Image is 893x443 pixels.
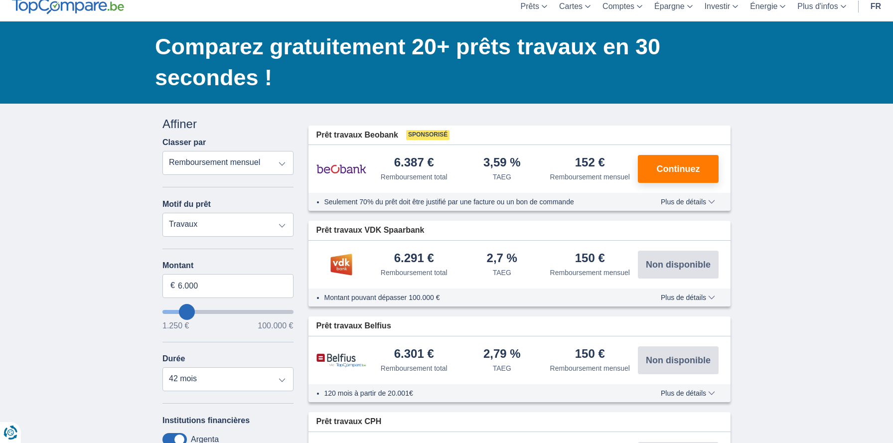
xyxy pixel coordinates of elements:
span: Prêt travaux CPH [316,416,382,428]
div: Remboursement total [381,268,447,278]
div: Remboursement total [381,172,447,182]
span: Plus de détails [661,390,715,397]
div: TAEG [493,363,511,373]
span: 1.250 € [162,322,189,330]
button: Non disponible [638,346,719,374]
button: Plus de détails [653,389,723,397]
img: pret personnel Belfius [316,353,366,368]
span: Non disponible [646,260,711,269]
img: pret personnel Beobank [316,156,366,181]
li: 120 mois à partir de 20.001€ [324,388,632,398]
div: 150 € [575,252,605,266]
label: Durée [162,354,185,363]
span: Non disponible [646,356,711,365]
div: 152 € [575,156,605,170]
div: Affiner [162,116,294,133]
span: Plus de détails [661,294,715,301]
div: Remboursement mensuel [550,363,630,373]
div: 6.301 € [394,348,434,361]
div: Remboursement total [381,363,447,373]
h1: Comparez gratuitement 20+ prêts travaux en 30 secondes ! [155,31,731,93]
button: Plus de détails [653,294,723,301]
span: Continuez [657,164,700,173]
span: Prêt travaux Beobank [316,130,399,141]
div: 2,79 % [483,348,521,361]
img: pret personnel VDK bank [316,252,366,277]
li: Montant pouvant dépasser 100.000 € [324,293,632,302]
div: Remboursement mensuel [550,268,630,278]
label: Motif du prêt [162,200,211,209]
div: 150 € [575,348,605,361]
label: Montant [162,261,294,270]
label: Institutions financières [162,416,250,425]
div: 3,59 % [483,156,521,170]
button: Non disponible [638,251,719,279]
div: 2,7 % [487,252,517,266]
div: TAEG [493,268,511,278]
span: 100.000 € [258,322,293,330]
span: Prêt travaux Belfius [316,320,391,332]
div: 6.387 € [394,156,434,170]
label: Classer par [162,138,206,147]
input: wantToBorrow [162,310,294,314]
span: Prêt travaux VDK Spaarbank [316,225,425,236]
button: Continuez [638,155,719,183]
li: Seulement 70% du prêt doit être justifié par une facture ou un bon de commande [324,197,632,207]
div: 6.291 € [394,252,434,266]
div: TAEG [493,172,511,182]
span: Plus de détails [661,198,715,205]
span: Sponsorisé [406,130,449,140]
div: Remboursement mensuel [550,172,630,182]
span: € [170,280,175,292]
button: Plus de détails [653,198,723,206]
